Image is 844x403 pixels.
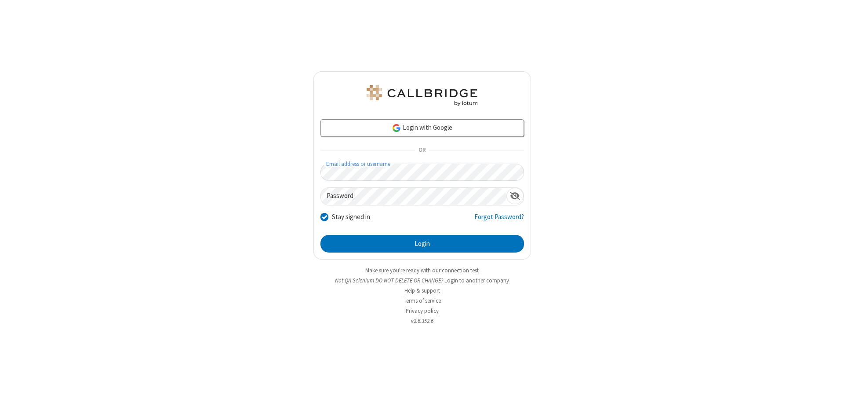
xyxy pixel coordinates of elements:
li: Not QA Selenium DO NOT DELETE OR CHANGE? [313,276,531,285]
a: Make sure you're ready with our connection test [365,267,479,274]
a: Forgot Password? [474,212,524,229]
a: Privacy policy [406,307,439,315]
img: QA Selenium DO NOT DELETE OR CHANGE [365,85,479,106]
input: Password [321,188,506,205]
img: google-icon.png [392,123,401,133]
a: Help & support [404,287,440,294]
button: Login to another company [444,276,509,285]
div: Show password [506,188,524,204]
a: Terms of service [404,297,441,304]
button: Login [320,235,524,253]
label: Stay signed in [332,212,370,222]
input: Email address or username [320,164,524,181]
a: Login with Google [320,119,524,137]
span: OR [415,144,429,157]
li: v2.6.352.6 [313,317,531,325]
